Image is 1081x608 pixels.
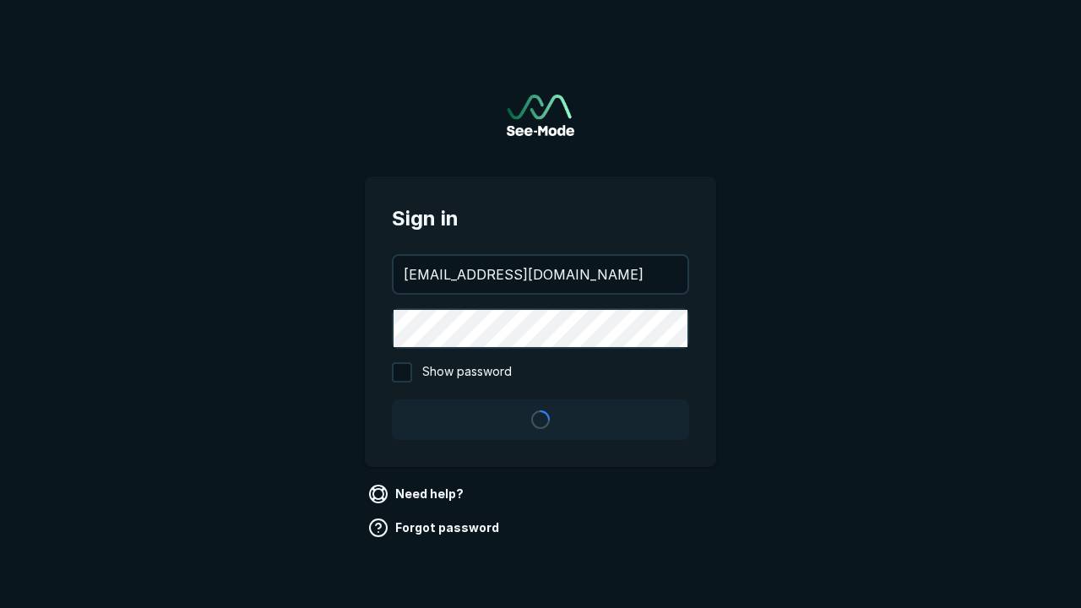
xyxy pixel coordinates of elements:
a: Need help? [365,480,470,508]
img: See-Mode Logo [507,95,574,136]
span: Sign in [392,204,689,234]
a: Forgot password [365,514,506,541]
span: Show password [422,362,512,383]
a: Go to sign in [507,95,574,136]
input: your@email.com [394,256,687,293]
